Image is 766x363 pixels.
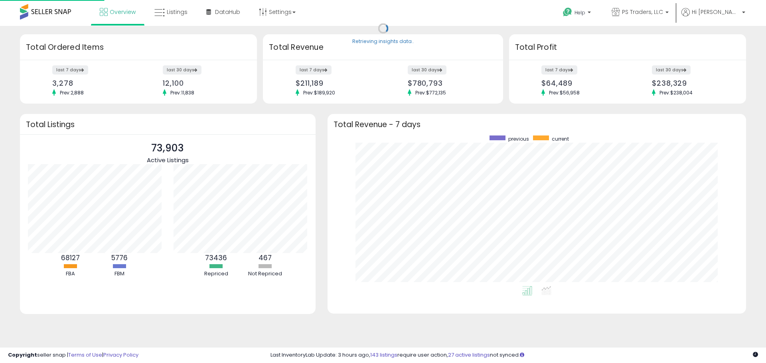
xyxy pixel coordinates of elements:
[68,351,102,359] a: Terms of Use
[103,351,138,359] a: Privacy Policy
[215,8,240,16] span: DataHub
[408,79,489,87] div: $780,793
[163,79,243,87] div: 12,100
[370,351,397,359] a: 143 listings
[652,79,732,87] div: $238,329
[622,8,663,16] span: PS Traders, LLC
[541,79,622,87] div: $64,489
[508,135,529,142] span: previous
[110,8,136,16] span: Overview
[26,122,310,128] h3: Total Listings
[147,156,189,164] span: Active Listings
[545,89,584,96] span: Prev: $56,958
[52,79,132,87] div: 3,278
[167,8,188,16] span: Listings
[61,253,80,263] b: 68127
[552,135,569,142] span: current
[26,42,251,53] h3: Total Ordered Items
[52,65,88,75] label: last 7 days
[541,65,577,75] label: last 7 days
[296,65,332,75] label: last 7 days
[334,122,740,128] h3: Total Revenue - 7 days
[205,253,227,263] b: 73436
[56,89,88,96] span: Prev: 2,888
[269,42,497,53] h3: Total Revenue
[299,89,339,96] span: Prev: $189,920
[163,65,201,75] label: last 30 days
[655,89,697,96] span: Prev: $238,004
[8,351,138,359] div: seller snap | |
[408,65,446,75] label: last 30 days
[520,352,524,357] i: Click here to read more about un-synced listings.
[259,253,272,263] b: 467
[681,8,745,26] a: Hi [PERSON_NAME]
[563,7,573,17] i: Get Help
[111,253,128,263] b: 5776
[95,270,143,278] div: FBM
[515,42,740,53] h3: Total Profit
[147,141,189,156] p: 73,903
[192,270,240,278] div: Repriced
[411,89,450,96] span: Prev: $772,135
[8,351,37,359] strong: Copyright
[352,38,414,45] div: Retrieving insights data..
[270,351,758,359] div: Last InventoryLab Update: 3 hours ago, require user action, not synced.
[241,270,289,278] div: Not Repriced
[448,351,490,359] a: 27 active listings
[46,270,94,278] div: FBA
[296,79,377,87] div: $211,189
[557,1,599,26] a: Help
[574,9,585,16] span: Help
[692,8,740,16] span: Hi [PERSON_NAME]
[166,89,198,96] span: Prev: 11,838
[652,65,691,75] label: last 30 days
